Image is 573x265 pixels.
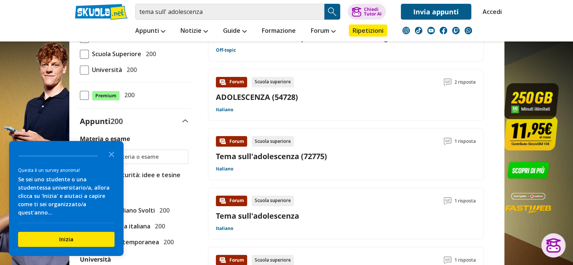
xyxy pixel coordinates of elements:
[92,91,120,101] span: Premium
[216,47,236,53] a: Off-topic
[427,27,435,34] img: youtube
[452,27,460,34] img: twitch
[219,256,226,264] img: Forum contenuto
[18,232,115,247] button: Inizia
[18,167,115,174] div: Questa è un survey anonima!
[93,153,185,161] input: Ricerca materia o esame
[309,25,338,38] a: Forum
[364,7,381,16] div: Chiedi Tutor AI
[252,196,294,206] div: Scuola superiore
[216,211,299,221] a: Tema sull'adolescenza
[216,225,233,231] a: Italiano
[89,65,122,75] span: Università
[216,77,247,87] div: Forum
[327,6,338,17] img: Cerca appunti, riassunti o versioni
[444,197,451,205] img: Commenti lettura
[348,4,386,20] button: ChiediTutor AI
[252,77,294,87] div: Scuola superiore
[121,90,134,100] span: 200
[219,78,226,86] img: Forum contenuto
[324,4,340,20] button: Search Button
[216,151,327,161] a: Tema sull'adolescenza (72775)
[252,136,294,147] div: Scuola superiore
[135,4,324,20] input: Cerca appunti, riassunti o versioni
[349,25,387,37] a: Ripetizioni
[182,119,188,123] img: Apri e chiudi sezione
[156,205,170,215] span: 200
[454,77,476,87] span: 2 risposte
[221,25,249,38] a: Guide
[483,4,498,20] a: Accedi
[216,92,298,102] a: ADOLESCENZA (54728)
[143,49,156,59] span: 200
[89,49,141,59] span: Scuola Superiore
[18,175,115,217] div: Se sei uno studente o una studentessa universitario/a, allora clicca su 'Inizia' e aiutaci a capi...
[444,78,451,86] img: Commenti lettura
[80,135,130,143] label: Materia o esame
[216,166,233,172] a: Italiano
[444,138,451,145] img: Commenti lettura
[219,138,226,145] img: Forum contenuto
[152,221,165,231] span: 200
[402,27,410,34] img: instagram
[454,196,476,206] span: 1 risposta
[401,4,471,20] a: Invia appunti
[216,107,233,113] a: Italiano
[219,197,226,205] img: Forum contenuto
[260,25,298,38] a: Formazione
[133,25,167,38] a: Appunti
[216,196,247,206] div: Forum
[89,170,188,190] span: Tesina maturità: idee e tesine svolte
[80,255,111,263] label: Università
[89,237,159,247] span: Storia Contemporanea
[216,136,247,147] div: Forum
[454,136,476,147] span: 1 risposta
[9,141,124,256] div: Survey
[104,146,119,161] button: Close the survey
[415,27,422,34] img: tiktok
[160,237,174,247] span: 200
[124,65,137,75] span: 200
[110,116,123,126] span: 200
[80,116,123,126] label: Appunti
[465,27,472,34] img: WhatsApp
[179,25,210,38] a: Notizie
[444,256,451,264] img: Commenti lettura
[440,27,447,34] img: facebook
